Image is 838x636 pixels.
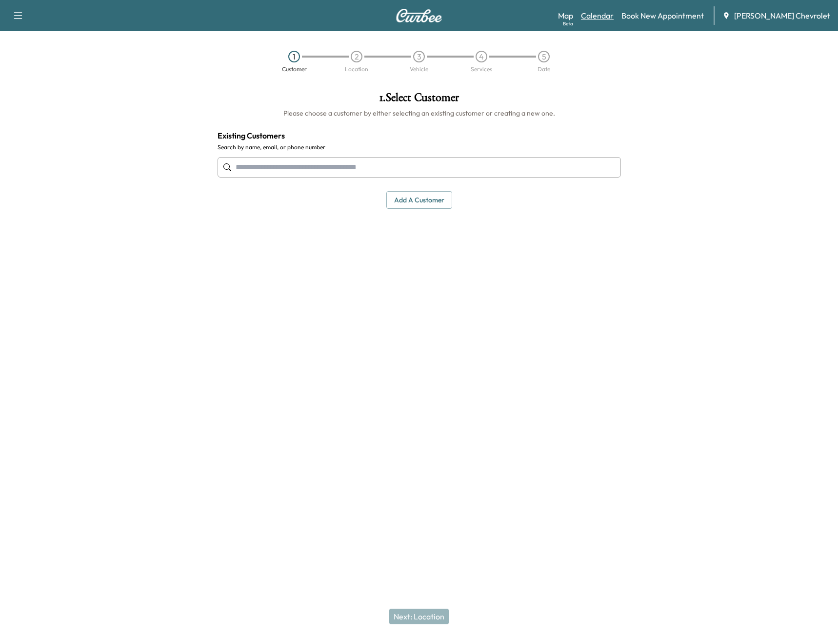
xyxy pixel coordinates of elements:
[413,51,425,62] div: 3
[218,92,621,108] h1: 1 . Select Customer
[218,143,621,151] label: Search by name, email, or phone number
[558,10,573,21] a: MapBeta
[476,51,487,62] div: 4
[218,130,621,141] h4: Existing Customers
[345,66,368,72] div: Location
[288,51,300,62] div: 1
[581,10,614,21] a: Calendar
[386,191,452,209] button: Add a customer
[538,51,550,62] div: 5
[563,20,573,27] div: Beta
[282,66,307,72] div: Customer
[538,66,550,72] div: Date
[621,10,704,21] a: Book New Appointment
[734,10,830,21] span: [PERSON_NAME] Chevrolet
[218,108,621,118] h6: Please choose a customer by either selecting an existing customer or creating a new one.
[410,66,428,72] div: Vehicle
[471,66,492,72] div: Services
[396,9,442,22] img: Curbee Logo
[351,51,362,62] div: 2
